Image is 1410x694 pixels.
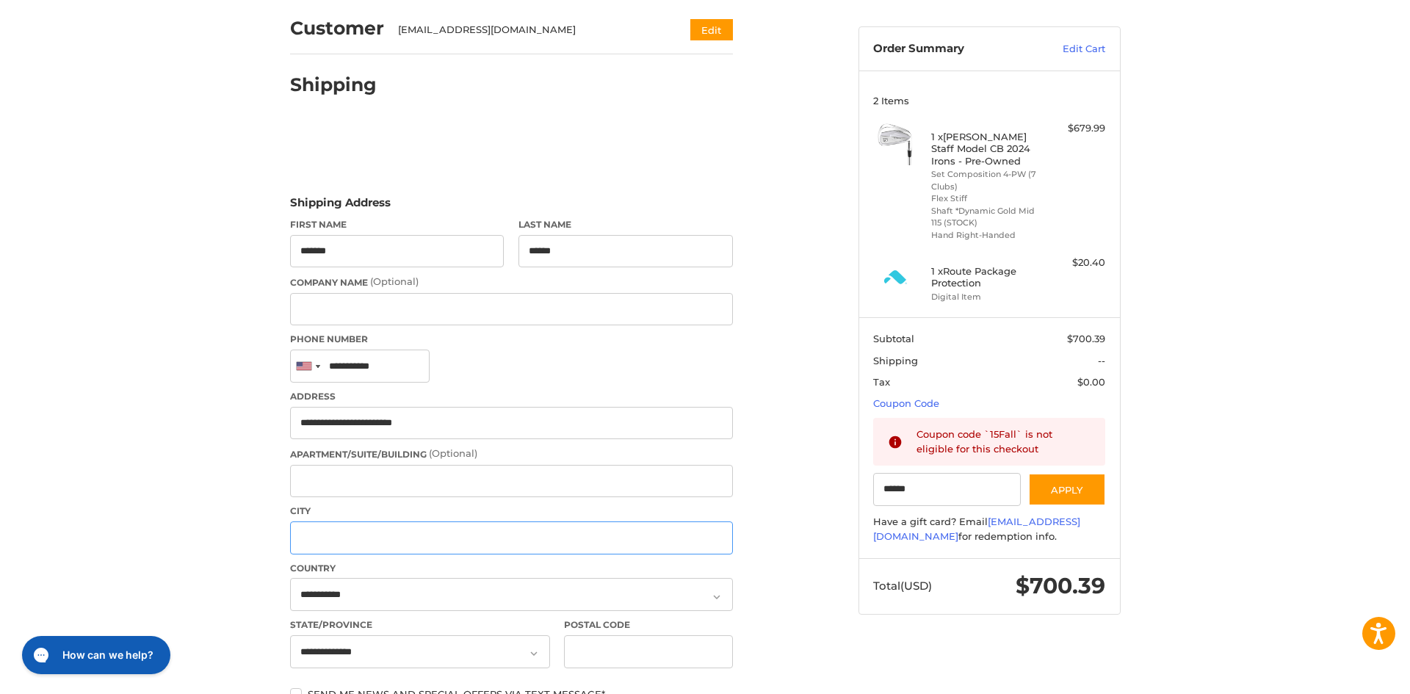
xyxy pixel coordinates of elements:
[291,350,325,382] div: United States: +1
[873,515,1105,543] div: Have a gift card? Email for redemption info.
[290,333,733,346] label: Phone Number
[429,447,477,459] small: (Optional)
[931,131,1044,167] h4: 1 x [PERSON_NAME] Staff Model CB 2024 Irons - Pre-Owned
[916,427,1091,456] div: Coupon code `15Fall` is not eligible for this checkout
[1098,355,1105,366] span: --
[931,265,1044,289] h4: 1 x Route Package Protection
[931,229,1044,242] li: Hand Right-Handed
[873,473,1021,506] input: Gift Certificate or Coupon Code
[290,218,505,231] label: First Name
[290,390,733,403] label: Address
[931,291,1044,303] li: Digital Item
[1047,121,1105,136] div: $679.99
[873,355,918,366] span: Shipping
[873,516,1080,542] a: [EMAIL_ADDRESS][DOMAIN_NAME]
[290,618,550,632] label: State/Province
[873,579,932,593] span: Total (USD)
[290,195,391,218] legend: Shipping Address
[290,73,377,96] h2: Shipping
[290,17,384,40] h2: Customer
[564,618,733,632] label: Postal Code
[290,275,733,289] label: Company Name
[290,505,733,518] label: City
[370,275,419,287] small: (Optional)
[931,205,1044,229] li: Shaft *Dynamic Gold Mid 115 (STOCK)
[873,376,890,388] span: Tax
[931,168,1044,192] li: Set Composition 4-PW (7 Clubs)
[931,192,1044,205] li: Flex Stiff
[873,397,939,409] a: Coupon Code
[1031,42,1105,57] a: Edit Cart
[1016,572,1105,599] span: $700.39
[1077,376,1105,388] span: $0.00
[290,562,733,575] label: Country
[873,333,914,344] span: Subtotal
[690,19,733,40] button: Edit
[15,631,175,679] iframe: Gorgias live chat messenger
[398,23,662,37] div: [EMAIL_ADDRESS][DOMAIN_NAME]
[1067,333,1105,344] span: $700.39
[1047,256,1105,270] div: $20.40
[1028,473,1106,506] button: Apply
[873,42,1031,57] h3: Order Summary
[518,218,733,231] label: Last Name
[873,95,1105,106] h3: 2 Items
[290,447,733,461] label: Apartment/Suite/Building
